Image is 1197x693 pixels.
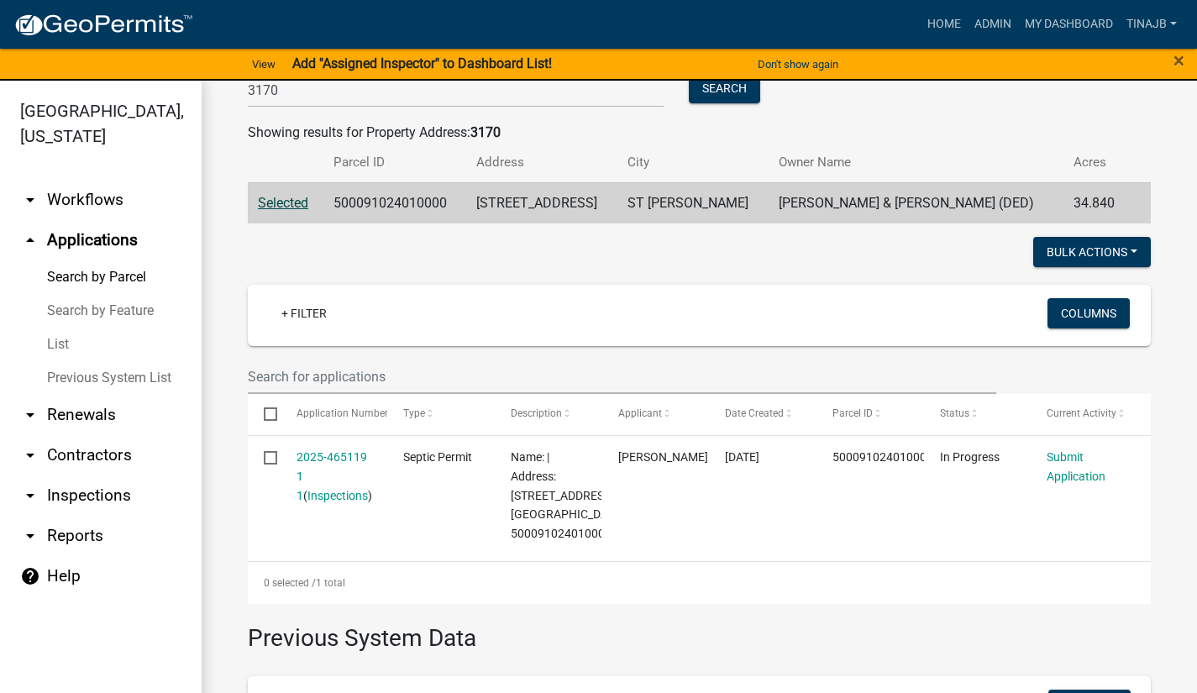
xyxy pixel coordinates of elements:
th: Parcel ID [323,143,466,182]
th: Owner Name [769,143,1063,182]
span: Applicant [618,407,662,419]
span: Type [403,407,425,419]
datatable-header-cell: Status [924,394,1032,434]
i: arrow_drop_up [20,230,40,250]
button: Bulk Actions [1033,237,1151,267]
span: Name: | Address: 3170 230TH ST | Parcel ID: 500091024010000 [511,450,627,540]
datatable-header-cell: Parcel ID [816,394,924,434]
datatable-header-cell: Current Activity [1031,394,1138,434]
button: Columns [1047,298,1130,328]
div: Showing results for Property Address: [248,123,1151,143]
button: Close [1173,50,1184,71]
input: Search for applications [248,360,996,394]
a: Inspections [307,489,368,502]
span: Dale Kephart [618,450,708,464]
a: Selected [258,195,308,211]
datatable-header-cell: Date Created [709,394,816,434]
span: 500091024010000 [832,450,933,464]
span: Application Number [297,407,388,419]
i: arrow_drop_down [20,526,40,546]
a: 2025-465119 1 1 [297,450,367,502]
span: 08/18/2025 [725,450,759,464]
th: Address [466,143,617,182]
span: 0 selected / [264,577,316,589]
span: Parcel ID [832,407,873,419]
div: ( ) [297,448,371,505]
i: arrow_drop_down [20,445,40,465]
td: 34.840 [1063,182,1129,223]
datatable-header-cell: Select [248,394,280,434]
div: 1 total [248,562,1151,604]
td: ST [PERSON_NAME] [617,182,769,223]
th: Acres [1063,143,1129,182]
button: Don't show again [751,50,845,78]
datatable-header-cell: Type [387,394,495,434]
strong: 3170 [470,124,501,140]
span: Current Activity [1047,407,1116,419]
datatable-header-cell: Description [495,394,602,434]
a: Home [921,8,968,40]
i: arrow_drop_down [20,190,40,210]
button: Search [689,73,760,103]
th: City [617,143,769,182]
span: × [1173,49,1184,72]
a: View [245,50,282,78]
a: Tinajb [1120,8,1184,40]
span: Description [511,407,562,419]
span: Date Created [725,407,784,419]
a: Submit Application [1047,450,1105,483]
span: Septic Permit [403,450,472,464]
span: In Progress [940,450,1000,464]
td: [PERSON_NAME] & [PERSON_NAME] (DED) [769,182,1063,223]
a: + Filter [268,298,340,328]
a: Admin [968,8,1018,40]
i: arrow_drop_down [20,486,40,506]
strong: Add "Assigned Inspector" to Dashboard List! [292,55,552,71]
datatable-header-cell: Application Number [280,394,387,434]
td: [STREET_ADDRESS] [466,182,617,223]
span: Status [940,407,969,419]
td: 500091024010000 [323,182,466,223]
i: help [20,566,40,586]
i: arrow_drop_down [20,405,40,425]
h3: Previous System Data [248,604,1151,656]
a: My Dashboard [1018,8,1120,40]
datatable-header-cell: Applicant [601,394,709,434]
